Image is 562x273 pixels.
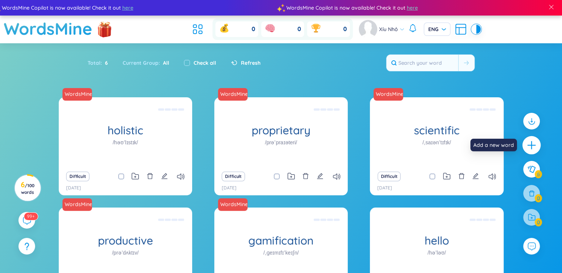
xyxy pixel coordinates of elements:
h1: /prəˈpraɪəteri/ [265,138,297,146]
a: WordsMine [62,198,95,211]
h1: gamification [214,234,348,247]
a: WordsMine [62,90,93,98]
button: Difficult [66,172,89,181]
h1: /həʊˈlɪstɪk/ [113,138,138,146]
a: WordsMine [217,200,248,208]
div: Total : [88,55,115,71]
span: 6 [102,59,108,67]
span: Refresh [241,59,260,67]
a: WordsMine [62,200,93,208]
span: here [122,4,133,12]
h1: /ˌɡeɪmɪfɪˈkeɪʃn/ [263,249,299,257]
h1: /ˌsaɪənˈtɪfɪk/ [422,138,451,146]
button: Difficult [222,172,245,181]
span: delete [302,173,309,179]
div: Current Group : [115,55,177,71]
button: Difficult [378,172,401,181]
a: WordsMine [217,90,248,98]
button: delete [302,171,309,182]
button: edit [317,171,323,182]
span: Xíu Nhỏ [379,25,398,33]
h1: /həˈləʊ/ [428,249,446,257]
h1: holistic [59,124,192,137]
img: flashSalesIcon.a7f4f837.png [97,18,112,40]
span: here [407,4,418,12]
button: delete [147,171,153,182]
h1: hello [370,234,503,247]
p: [DATE] [377,185,392,192]
h1: scientific [370,124,503,137]
span: 0 [343,25,347,33]
label: Check all [194,59,216,67]
button: edit [161,171,168,182]
a: WordsMine [218,88,251,101]
input: Search your word [386,55,458,71]
span: edit [472,173,479,179]
a: WordsMine [4,16,92,42]
p: [DATE] [222,185,236,192]
span: edit [317,173,323,179]
span: 0 [297,25,301,33]
span: edit [161,173,168,179]
h1: productive [59,234,192,247]
a: avatar [359,20,379,38]
span: / 100 words [21,183,34,195]
a: WordsMine [373,90,404,98]
span: delete [147,173,153,179]
p: [DATE] [66,185,81,192]
span: plus [527,140,537,151]
span: ENG [428,26,446,33]
button: edit [472,171,479,182]
span: All [160,60,169,66]
h1: /prəˈdʌktɪv/ [112,249,139,257]
div: Add a new word [470,139,517,151]
a: WordsMine [374,88,406,101]
span: delete [458,173,465,179]
button: delete [458,171,465,182]
a: WordsMine [62,88,95,101]
img: avatar [359,20,377,38]
h1: proprietary [214,124,348,137]
sup: 597 [24,213,38,220]
span: 0 [252,25,255,33]
a: WordsMine [218,198,251,211]
h3: 6 [19,182,36,195]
